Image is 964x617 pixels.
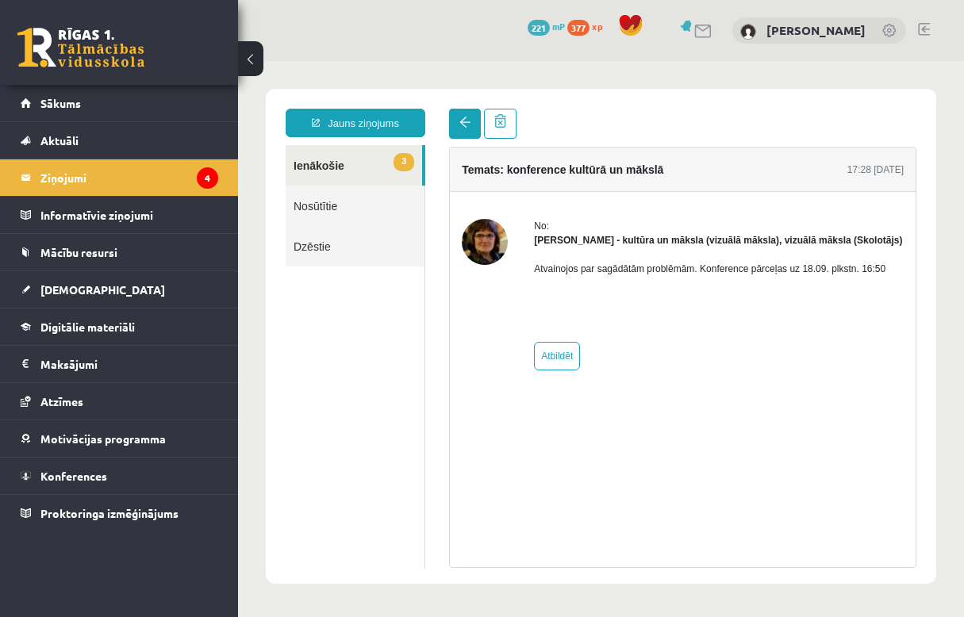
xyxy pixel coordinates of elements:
[21,420,218,457] a: Motivācijas programma
[609,102,666,116] div: 17:28 [DATE]
[40,320,135,334] span: Digitālie materiāli
[48,125,186,165] a: Nosūtītie
[40,394,83,408] span: Atzīmes
[21,346,218,382] a: Maksājumi
[40,282,165,297] span: [DEMOGRAPHIC_DATA]
[21,234,218,270] a: Mācību resursi
[40,431,166,446] span: Motivācijas programma
[40,159,218,196] legend: Ziņojumi
[296,158,664,172] div: No:
[17,28,144,67] a: Rīgas 1. Tālmācības vidusskola
[48,84,184,125] a: 3Ienākošie
[48,165,186,205] a: Dzēstie
[766,22,866,38] a: [PERSON_NAME]
[48,48,187,76] a: Jauns ziņojums
[156,92,176,110] span: 3
[567,20,610,33] a: 377 xp
[224,102,425,115] h4: Temats: konference kultūrā un mākslā
[40,133,79,148] span: Aktuāli
[552,20,565,33] span: mP
[21,308,218,345] a: Digitālie materiāli
[40,245,117,259] span: Mācību resursi
[567,20,590,36] span: 377
[40,506,179,520] span: Proktoringa izmēģinājums
[40,346,218,382] legend: Maksājumi
[528,20,550,36] span: 221
[40,197,218,233] legend: Informatīvie ziņojumi
[740,24,756,40] img: Ričards Jēgers
[592,20,602,33] span: xp
[296,281,342,309] a: Atbildēt
[197,167,218,189] i: 4
[21,383,218,420] a: Atzīmes
[296,201,664,215] p: Atvainojos par sagādātām problēmām. Konference pārceļas uz 18.09. plkstn. 16:50
[21,197,218,233] a: Informatīvie ziņojumi
[21,271,218,308] a: [DEMOGRAPHIC_DATA]
[21,122,218,159] a: Aktuāli
[224,158,270,204] img: Ilze Kolka - kultūra un māksla (vizuālā māksla), vizuālā māksla
[296,174,664,185] strong: [PERSON_NAME] - kultūra un māksla (vizuālā māksla), vizuālā māksla (Skolotājs)
[21,495,218,531] a: Proktoringa izmēģinājums
[528,20,565,33] a: 221 mP
[40,96,81,110] span: Sākums
[21,85,218,121] a: Sākums
[40,469,107,483] span: Konferences
[21,159,218,196] a: Ziņojumi4
[21,458,218,494] a: Konferences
